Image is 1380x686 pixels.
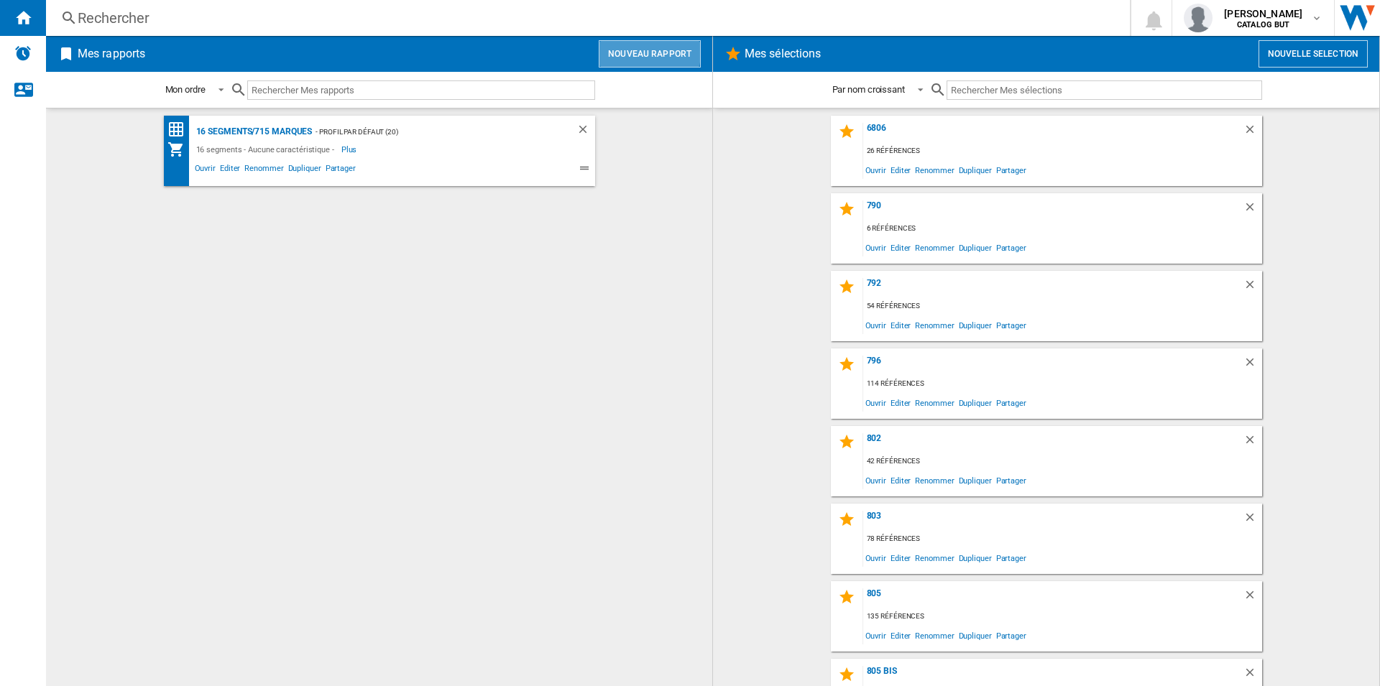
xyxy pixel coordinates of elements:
div: 26 références [863,142,1262,160]
span: Dupliquer [957,471,994,490]
span: Dupliquer [957,315,994,335]
span: Dupliquer [957,160,994,180]
span: Partager [994,315,1029,335]
span: Ouvrir [863,160,888,180]
img: profile.jpg [1184,4,1213,32]
div: 805 BIS [863,666,1243,685]
div: 790 [863,200,1243,220]
div: 6 références [863,220,1262,238]
span: Editer [888,548,913,567]
span: Plus [341,141,359,158]
div: 792 [863,278,1243,297]
div: 42 références [863,453,1262,471]
span: Renommer [913,238,956,257]
span: Partager [994,160,1029,180]
span: Renommer [913,315,956,335]
div: Par nom croissant [832,84,905,95]
span: Partager [994,393,1029,412]
span: Renommer [913,548,956,567]
div: 114 références [863,375,1262,393]
span: Dupliquer [957,393,994,412]
span: Renommer [913,160,956,180]
div: 796 [863,356,1243,375]
div: Supprimer [1243,666,1262,685]
div: 803 [863,511,1243,530]
input: Rechercher Mes rapports [247,80,595,100]
span: Editer [888,471,913,490]
span: Ouvrir [863,548,888,567]
span: Dupliquer [286,162,323,179]
span: Partager [323,162,358,179]
div: 805 [863,588,1243,608]
span: Renommer [913,393,956,412]
div: Supprimer [1243,588,1262,608]
span: Dupliquer [957,548,994,567]
img: alerts-logo.svg [14,45,32,62]
span: Renommer [913,626,956,645]
div: Supprimer [1243,511,1262,530]
button: Nouvelle selection [1259,40,1368,68]
div: Supprimer [1243,200,1262,220]
div: Mon ordre [165,84,206,95]
span: Editer [888,393,913,412]
div: Supprimer [1243,278,1262,297]
div: 16 segments/715 marques [193,123,313,141]
span: Dupliquer [957,238,994,257]
div: 6806 [863,123,1243,142]
span: Partager [994,471,1029,490]
div: 78 références [863,530,1262,548]
span: Ouvrir [863,238,888,257]
span: Renommer [913,471,956,490]
b: CATALOG BUT [1237,20,1290,29]
h2: Mes rapports [75,40,148,68]
span: Partager [994,548,1029,567]
span: Renommer [242,162,285,179]
span: Ouvrir [863,393,888,412]
div: Rechercher [78,8,1092,28]
div: - Profil par défaut (20) [312,123,547,141]
div: Supprimer [1243,433,1262,453]
h2: Mes sélections [742,40,824,68]
div: Matrice des prix [167,121,193,139]
span: Ouvrir [193,162,218,179]
span: Editer [218,162,242,179]
span: Partager [994,626,1029,645]
span: Ouvrir [863,626,888,645]
input: Rechercher Mes sélections [947,80,1262,100]
div: Supprimer [1243,356,1262,375]
span: Editer [888,626,913,645]
div: 16 segments - Aucune caractéristique - [193,141,341,158]
span: Partager [994,238,1029,257]
div: Supprimer [1243,123,1262,142]
span: Dupliquer [957,626,994,645]
button: Nouveau rapport [599,40,701,68]
div: 54 références [863,297,1262,315]
div: Mon assortiment [167,141,193,158]
span: [PERSON_NAME] [1224,6,1302,21]
span: Editer [888,238,913,257]
span: Editer [888,315,913,335]
div: 135 références [863,608,1262,626]
span: Ouvrir [863,471,888,490]
div: 802 [863,433,1243,453]
div: Supprimer [576,123,595,141]
span: Editer [888,160,913,180]
span: Ouvrir [863,315,888,335]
